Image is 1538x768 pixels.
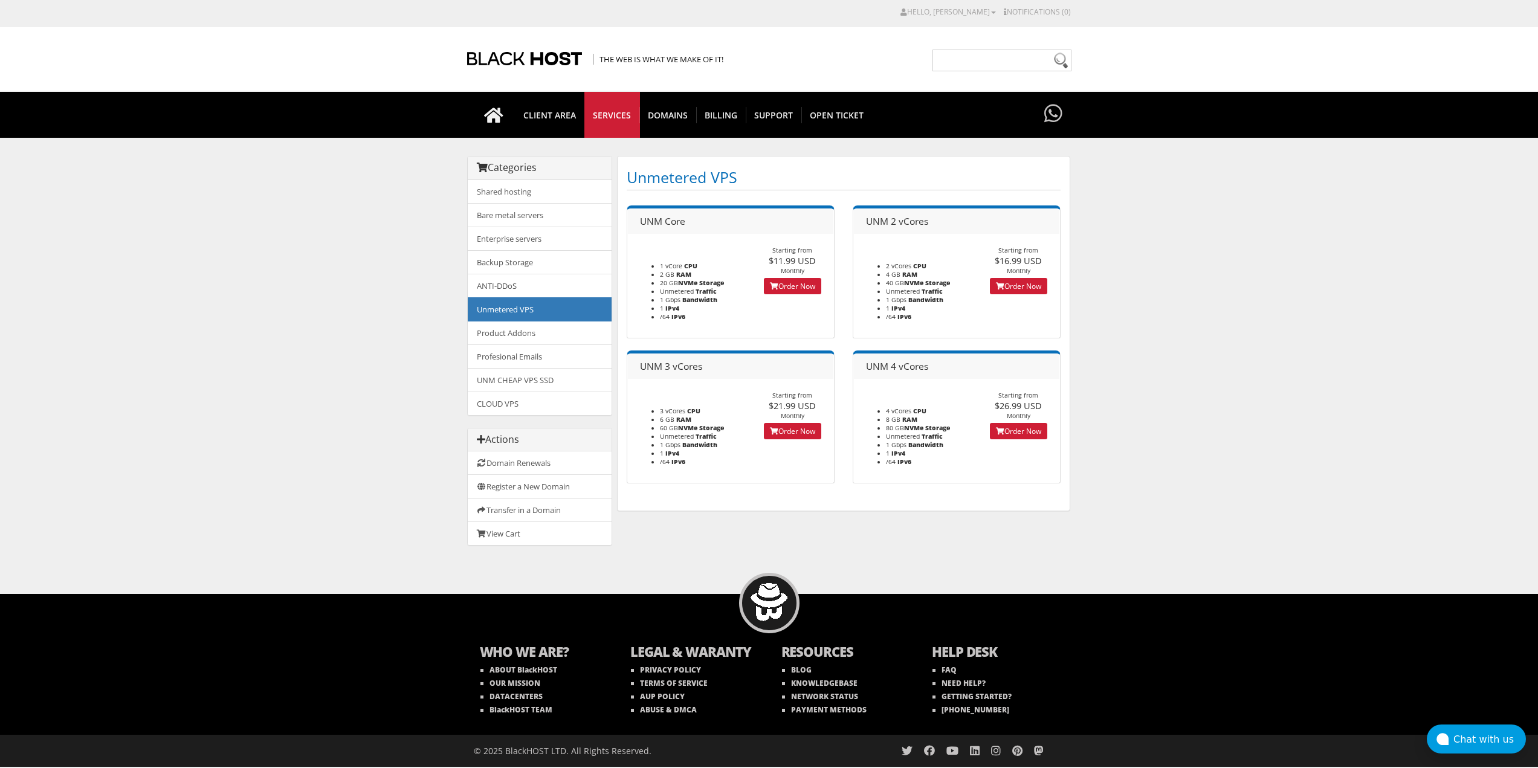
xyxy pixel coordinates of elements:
[751,391,834,420] div: Starting from Monthly
[866,360,928,373] span: UNM 4 vCores
[886,440,906,449] span: 1 Gbps
[640,360,702,373] span: UNM 3 vCores
[769,254,816,266] span: $11.99 USD
[477,163,603,173] h3: Categories
[781,642,908,663] b: RESOURCES
[769,399,816,411] span: $21.99 USD
[684,262,697,270] b: CPU
[932,691,1012,702] a: GETTING STARTED?
[886,262,911,270] span: 2 vCores
[468,498,612,522] a: Transfer in a Domain
[925,424,950,432] b: Storage
[900,7,996,17] a: Hello, [PERSON_NAME]
[902,415,917,424] b: RAM
[468,474,612,499] a: Register a New Domain
[866,215,928,228] span: UNM 2 vCores
[665,304,679,312] b: IPv4
[671,312,685,321] b: IPv6
[922,432,943,440] b: Traffic
[660,295,680,304] span: 1 Gbps
[468,451,612,475] a: Domain Renewals
[932,50,1071,71] input: Need help?
[801,92,872,138] a: Open Ticket
[660,262,682,270] span: 1 vCore
[764,278,821,294] a: Order Now
[660,432,694,440] span: Unmetered
[699,279,724,287] b: Storage
[1427,724,1526,753] button: Chat with us
[660,270,674,279] span: 2 GB
[696,92,746,138] a: Billing
[676,270,691,279] b: RAM
[468,344,612,369] a: Profesional Emails
[472,92,515,138] a: Go to homepage
[886,279,923,287] span: 40 GB
[908,440,943,449] b: Bandwidth
[782,691,858,702] a: NETWORK STATUS
[990,423,1047,439] a: Order Now
[660,457,670,466] span: /64
[925,279,950,287] b: Storage
[480,691,543,702] a: DATACENTERS
[891,449,905,457] b: IPv4
[782,678,858,688] a: KNOWLEDGEBASE
[682,295,717,304] b: Bandwidth
[480,642,607,663] b: WHO WE ARE?
[639,107,697,123] span: Domains
[584,92,640,138] a: SERVICES
[886,312,896,321] span: /64
[660,424,697,432] span: 60 GB
[631,665,701,675] a: PRIVACY POLICY
[891,304,905,312] b: IPv4
[746,107,802,123] span: Support
[897,457,911,466] b: IPv6
[886,295,906,304] span: 1 Gbps
[660,279,697,287] span: 20 GB
[751,246,834,275] div: Starting from Monthly
[660,415,674,424] span: 6 GB
[468,368,612,392] a: UNM CHEAP VPS SSD
[904,424,923,432] b: NVMe
[696,432,717,440] b: Traffic
[468,521,612,545] a: View Cart
[699,424,724,432] b: Storage
[468,392,612,415] a: CLOUD VPS
[515,107,585,123] span: CLIENT AREA
[660,287,694,295] span: Unmetered
[480,705,552,715] a: BlackHOST TEAM
[630,642,757,663] b: LEGAL & WARANTY
[480,678,540,688] a: OUR MISSION
[480,665,557,675] a: ABOUT BlackHOST
[584,107,640,123] span: SERVICES
[671,457,685,466] b: IPv6
[886,457,896,466] span: /64
[886,424,923,432] span: 80 GB
[995,399,1042,411] span: $26.99 USD
[696,107,746,123] span: Billing
[660,304,664,312] span: 1
[750,583,788,621] img: BlackHOST mascont, Blacky.
[897,312,911,321] b: IPv6
[782,665,812,675] a: BLOG
[1004,7,1071,17] a: Notifications (0)
[913,407,926,415] b: CPU
[682,440,717,449] b: Bandwidth
[660,312,670,321] span: /64
[904,279,923,287] b: NVMe
[1041,92,1065,137] a: Have questions?
[593,54,723,65] span: The Web is what we make of it!
[886,287,920,295] span: Unmetered
[886,304,890,312] span: 1
[932,665,957,675] a: FAQ
[468,297,612,321] a: Unmetered VPS
[631,678,708,688] a: TERMS OF SERVICE
[922,287,943,295] b: Traffic
[631,691,685,702] a: AUP POLICY
[1453,734,1526,745] div: Chat with us
[660,440,680,449] span: 1 Gbps
[468,250,612,274] a: Backup Storage
[913,262,926,270] b: CPU
[932,642,1059,663] b: HELP DESK
[639,92,697,138] a: Domains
